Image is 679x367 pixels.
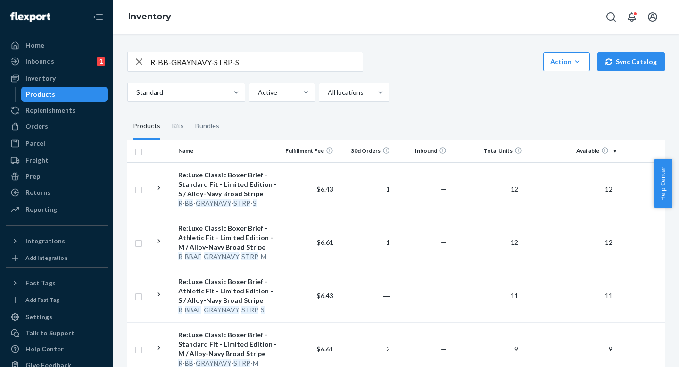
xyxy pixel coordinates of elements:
button: Open Search Box [602,8,621,26]
em: R [178,359,182,367]
ol: breadcrumbs [121,3,179,31]
button: Action [543,52,590,71]
span: 9 [511,345,522,353]
div: Talk to Support [25,328,75,338]
a: Help Center [6,342,108,357]
em: R [178,252,182,260]
a: Add Integration [6,252,108,264]
button: Integrations [6,234,108,249]
th: Total Units [450,140,526,162]
a: Parcel [6,136,108,151]
em: STRP [233,199,250,207]
a: Inventory [128,11,171,22]
div: Action [550,57,583,67]
span: — [441,238,447,246]
span: 9 [605,345,616,353]
span: $6.61 [317,345,333,353]
span: 11 [601,292,616,300]
div: Fast Tags [25,278,56,288]
button: Open notifications [622,8,641,26]
span: 12 [507,238,522,246]
span: 12 [507,185,522,193]
div: Replenishments [25,106,75,115]
span: $6.43 [317,292,333,300]
div: Products [133,113,160,140]
div: Products [26,90,55,99]
em: GRAYNAVY [196,359,231,367]
div: Re:Luxe Classic Boxer Brief - Athletic Fit - Limited Edition - S / Alloy-Navy Broad Stripe [178,277,277,305]
input: Active [257,88,258,97]
div: Add Fast Tag [25,296,59,304]
div: Integrations [25,236,65,246]
a: Settings [6,309,108,325]
div: - - - - [178,305,277,315]
a: Products [21,87,108,102]
input: Search inventory by name or sku [150,52,363,71]
div: - - - - [178,199,277,208]
em: STRP [241,252,258,260]
a: Orders [6,119,108,134]
div: Freight [25,156,49,165]
div: - - - -M [178,252,277,261]
th: Inbound [394,140,450,162]
th: 30d Orders [337,140,394,162]
div: Re:Luxe Classic Boxer Brief - Standard Fit - Limited Edition - M / Alloy-Navy Broad Stripe [178,330,277,359]
span: 12 [601,238,616,246]
div: Prep [25,172,40,181]
span: 11 [507,292,522,300]
div: Add Integration [25,254,67,262]
span: $6.61 [317,238,333,246]
span: — [441,185,447,193]
div: Orders [25,122,48,131]
a: Inbounds1 [6,54,108,69]
a: Freight [6,153,108,168]
button: Fast Tags [6,275,108,291]
button: Help Center [654,159,672,208]
div: Parcel [25,139,45,148]
em: GRAYNAVY [204,252,239,260]
div: Kits [172,113,184,140]
em: STRP [241,306,258,314]
img: Flexport logo [10,12,50,22]
div: Re:Luxe Classic Boxer Brief - Athletic Fit - Limited Edition - M / Alloy-Navy Broad Stripe [178,224,277,252]
th: Available [526,140,620,162]
td: ― [337,269,394,322]
div: Inventory [25,74,56,83]
em: STRP [233,359,250,367]
div: Bundles [195,113,219,140]
th: Name [174,140,281,162]
td: 1 [337,216,394,269]
a: Inventory [6,71,108,86]
input: All locations [327,88,328,97]
a: Add Fast Tag [6,294,108,306]
td: 1 [337,162,394,216]
div: Settings [25,312,52,322]
a: Replenishments [6,103,108,118]
a: Reporting [6,202,108,217]
a: Home [6,38,108,53]
em: BB [185,199,193,207]
div: Help Center [25,344,64,354]
span: — [441,292,447,300]
a: Returns [6,185,108,200]
div: Inbounds [25,57,54,66]
button: Open account menu [643,8,662,26]
em: R [178,199,182,207]
input: Standard [135,88,136,97]
div: 1 [97,57,105,66]
em: R [178,306,182,314]
span: — [441,345,447,353]
em: S [253,199,257,207]
span: $6.43 [317,185,333,193]
em: BBAF [185,306,201,314]
div: Returns [25,188,50,197]
button: Sync Catalog [597,52,665,71]
span: 12 [601,185,616,193]
em: S [261,306,265,314]
button: Close Navigation [89,8,108,26]
em: GRAYNAVY [196,199,231,207]
th: Fulfillment Fee [281,140,337,162]
a: Prep [6,169,108,184]
div: Home [25,41,44,50]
